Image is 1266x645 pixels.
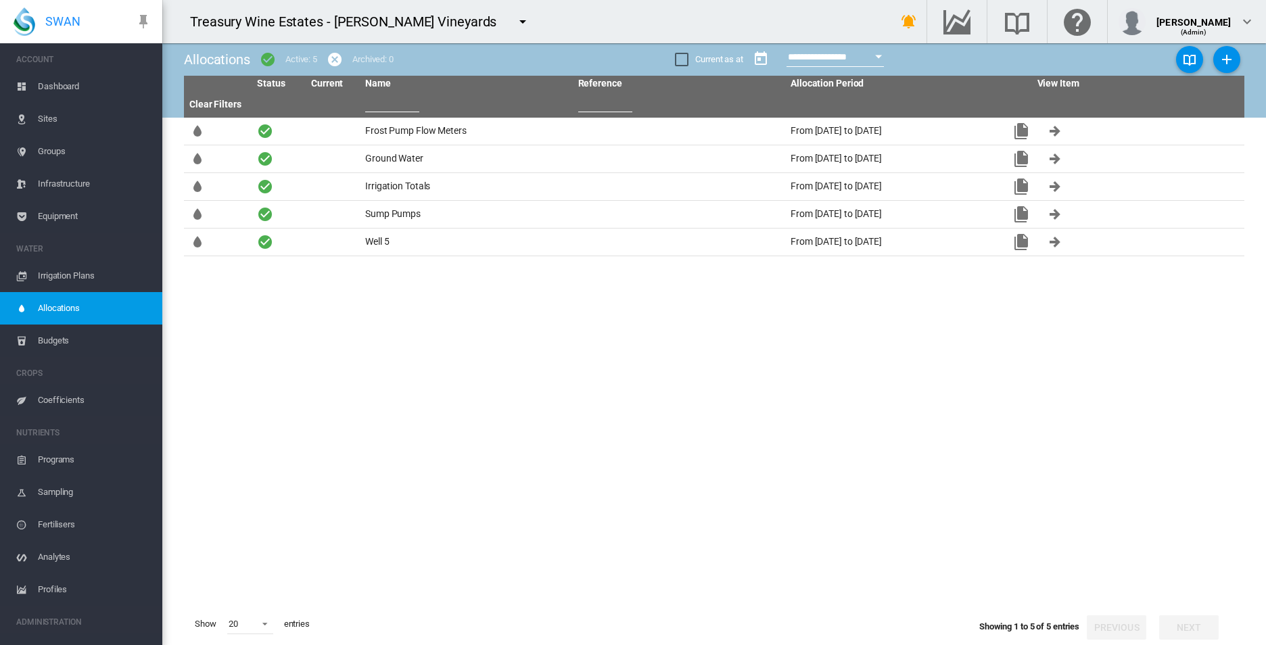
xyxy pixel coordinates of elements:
button: Previous [1087,615,1146,640]
span: Programs [38,444,151,476]
md-icon: Roll over Allocation [1013,178,1029,195]
td: Frost Pump Flow Meters [360,118,573,145]
tr: Allocation icon-checkbox-marked-circle Well 5 From [DATE] to [DATE] Roll over Allocation icon-arr... [184,229,1244,256]
button: Roll over Allocation [1008,173,1035,200]
span: WATER [16,238,151,260]
button: Roll over Allocation [1008,229,1035,256]
button: icon-arrow-right-bold [1041,229,1069,256]
span: Fertilisers [38,508,151,541]
img: profile.jpg [1119,8,1146,35]
button: Roll over Allocation [1008,118,1035,145]
button: icon-checkbox-marked-circle [254,46,281,73]
md-icon: icon-checkbox-marked-circle [257,178,273,195]
md-icon: icon-arrow-right-bold [1047,151,1063,167]
md-icon: Allocation [189,178,206,195]
button: icon-bell-ring [895,8,922,35]
button: icon-arrow-right-bold [1041,173,1069,200]
div: Current as at [695,53,743,66]
button: icon-arrow-right-bold [1041,145,1069,172]
td: From [DATE] to [DATE] [785,229,998,256]
md-icon: Roll over Allocation [1013,206,1029,222]
td: From [DATE] to [DATE] [785,145,998,172]
span: NUTRIENTS [16,422,151,444]
button: Next [1159,615,1219,640]
td: Irrigation Totals [360,173,573,200]
span: Coefficients [38,384,151,416]
button: Roll over Allocation [1008,201,1035,228]
img: SWAN-Landscape-Logo-Colour-drop.png [14,7,35,36]
button: icon-cancel [321,46,348,73]
span: Budgets [38,325,151,357]
md-icon: icon-chevron-down [1239,14,1255,30]
div: Active: 5 [285,53,317,66]
th: Status [252,76,306,92]
md-icon: icon-arrow-right-bold [1047,178,1063,195]
md-icon: Click here for help [1061,14,1094,30]
span: CROPS [16,362,151,384]
button: icon-menu-down [509,8,536,35]
md-icon: icon-checkbox-marked-circle [257,151,273,167]
md-icon: icon-plus [1219,51,1235,68]
md-icon: icon-bell-ring [901,14,917,30]
button: md-calendar [747,45,774,72]
button: Roll over Allocation [1008,145,1035,172]
md-icon: Allocation [189,123,206,139]
span: Groups [38,135,151,168]
span: Infrastructure [38,168,151,200]
md-icon: View Water Supply Management articles in the Knowledgebase [1181,51,1198,68]
button: icon-plus [1213,46,1240,73]
td: Well 5 [360,229,573,256]
tr: Allocation icon-checkbox-marked-circle Irrigation Totals From [DATE] to [DATE] Roll over Allocati... [184,173,1244,201]
tr: Allocation icon-checkbox-marked-circle Ground Water From [DATE] to [DATE] Roll over Allocation ic... [184,145,1244,173]
md-icon: icon-cancel [327,51,343,68]
md-icon: Search the knowledge base [1001,14,1033,30]
div: Archived: 0 [352,53,394,66]
div: 20 [229,619,238,629]
th: Allocation Period [785,76,998,92]
span: Sampling [38,476,151,508]
md-icon: icon-arrow-right-bold [1047,206,1063,222]
span: Dashboard [38,70,151,103]
button: icon-arrow-right-bold [1041,118,1069,145]
th: Current [306,76,360,92]
button: View Water Supply Management articles in the Knowledgebase [1176,46,1203,73]
md-icon: Roll over Allocation [1013,123,1029,139]
md-icon: Allocation [189,234,206,250]
md-icon: icon-checkbox-marked-circle [257,123,273,139]
span: Analytes [38,541,151,573]
button: Open calendar [866,45,891,69]
md-icon: icon-pin [135,14,151,30]
span: (Admin) [1181,28,1207,36]
td: From [DATE] to [DATE] [785,201,998,228]
md-checkbox: Current as at [675,53,743,66]
span: Showing 1 to 5 of 5 entries [979,621,1079,631]
td: From [DATE] to [DATE] [785,118,998,145]
span: Sites [38,103,151,135]
span: ADMINISTRATION [16,611,151,633]
th: Reference [573,76,786,92]
md-icon: icon-checkbox-marked-circle [257,234,273,250]
tr: Allocation icon-checkbox-marked-circle Sump Pumps From [DATE] to [DATE] Roll over Allocation icon... [184,201,1244,229]
md-icon: icon-checkbox-marked-circle [257,206,273,222]
div: Treasury Wine Estates - [PERSON_NAME] Vineyards [190,12,509,31]
span: Show [189,613,222,636]
span: Allocations [38,292,151,325]
td: Sump Pumps [360,201,573,228]
md-icon: Roll over Allocation [1013,234,1029,250]
a: Clear Filters [189,99,241,110]
md-icon: icon-arrow-right-bold [1047,234,1063,250]
span: Irrigation Plans [38,260,151,292]
md-icon: icon-menu-down [515,14,531,30]
md-icon: icon-checkbox-marked-circle [260,51,276,68]
md-icon: Allocation [189,151,206,167]
span: Equipment [38,200,151,233]
button: icon-arrow-right-bold [1041,201,1069,228]
tr: Allocation icon-checkbox-marked-circle Frost Pump Flow Meters From [DATE] to [DATE] Roll over All... [184,118,1244,145]
span: ACCOUNT [16,49,151,70]
th: View Item [1032,76,1245,92]
md-icon: Roll over Allocation [1013,151,1029,167]
div: Allocations [184,50,250,69]
span: entries [279,613,315,636]
th: Name [360,76,573,92]
div: [PERSON_NAME] [1156,10,1231,24]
